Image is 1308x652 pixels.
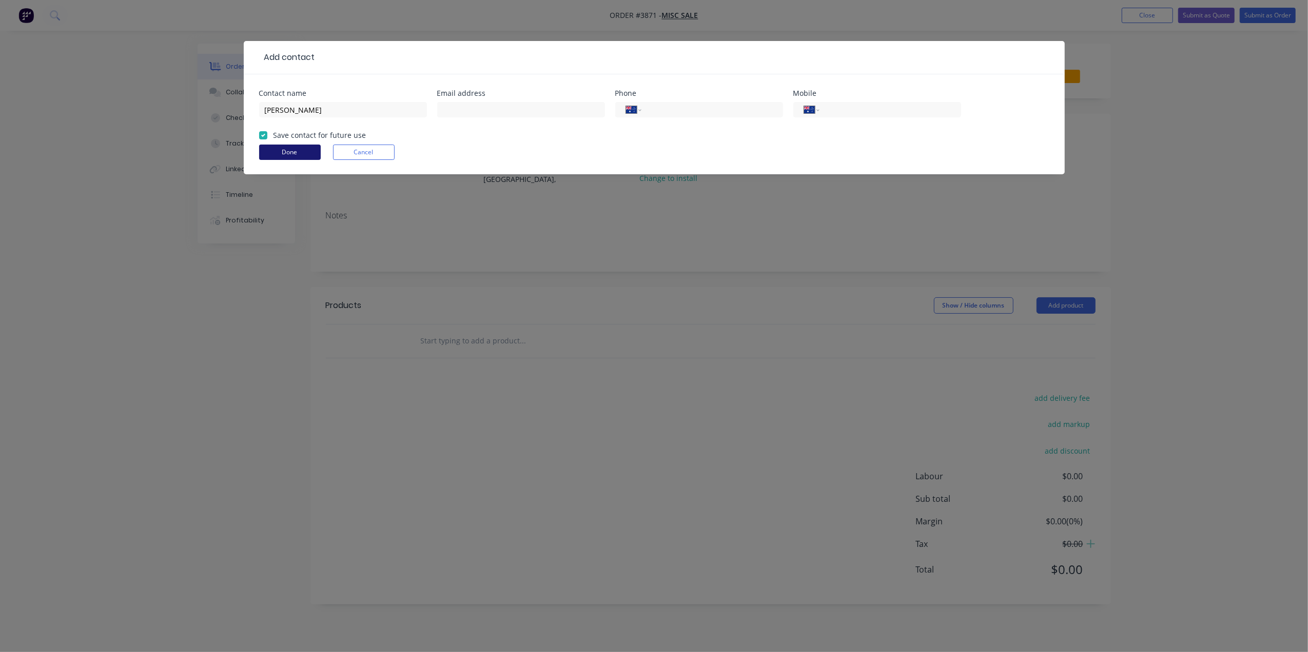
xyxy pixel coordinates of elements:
div: Contact name [259,90,427,97]
label: Save contact for future use [274,130,366,140]
div: Phone [615,90,783,97]
button: Done [259,145,321,160]
div: Add contact [259,51,315,64]
div: Email address [437,90,605,97]
button: Cancel [333,145,395,160]
div: Mobile [793,90,961,97]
